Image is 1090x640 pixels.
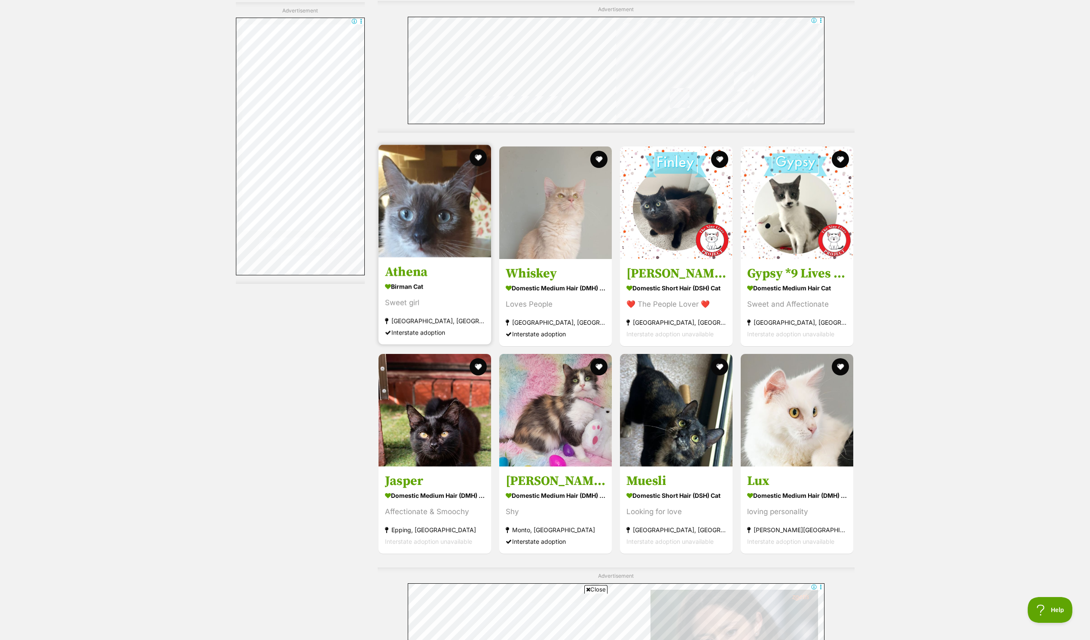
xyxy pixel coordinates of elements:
div: Interstate adoption [385,326,485,338]
a: Athena Birman Cat Sweet girl [GEOGRAPHIC_DATA], [GEOGRAPHIC_DATA] Interstate adoption [379,257,491,344]
strong: Domestic Medium Hair (DMH) Cat [506,281,605,294]
h3: [PERSON_NAME] *9 Lives Project Rescue* [626,265,726,281]
button: favourite [470,358,487,375]
div: Interstate adoption [506,328,605,339]
h3: Athena [385,263,485,280]
span: Close [584,585,608,594]
button: favourite [711,151,728,168]
strong: Monto, [GEOGRAPHIC_DATA] [506,524,605,536]
h3: [PERSON_NAME] 🦄 [506,473,605,489]
strong: Domestic Medium Hair (DMH) Cat [747,489,847,502]
button: favourite [590,358,608,375]
h3: Whiskey [506,265,605,281]
button: favourite [832,151,849,168]
a: Gypsy *9 Lives Project Rescue* Domestic Medium Hair Cat Sweet and Affectionate [GEOGRAPHIC_DATA],... [741,259,853,346]
span: Interstate adoption unavailable [385,538,472,545]
img: Gypsy *9 Lives Project Rescue* - Domestic Medium Hair Cat [741,146,853,259]
span: Interstate adoption unavailable [626,538,714,545]
span: Interstate adoption unavailable [626,330,714,337]
div: Advertisement [378,1,855,133]
div: Looking for love [626,506,726,518]
a: [PERSON_NAME] *9 Lives Project Rescue* Domestic Short Hair (DSH) Cat ❤️ The People Lover ❤️ [GEOG... [620,259,733,346]
img: Athena - Birman Cat [379,145,491,257]
h3: Muesli [626,473,726,489]
strong: Domestic Short Hair (DSH) Cat [626,489,726,502]
strong: Domestic Medium Hair (DMH) Cat [385,489,485,502]
div: Sweet and Affectionate [747,298,847,310]
div: Shy [506,506,605,518]
img: Jasper - Domestic Medium Hair (DMH) Cat [379,354,491,466]
strong: [GEOGRAPHIC_DATA], [GEOGRAPHIC_DATA] [747,316,847,328]
iframe: Advertisement [236,18,365,276]
div: Affectionate & Smoochy [385,506,485,518]
div: loving personality [747,506,847,518]
strong: Birman Cat [385,280,485,292]
h3: Gypsy *9 Lives Project Rescue* [747,265,847,281]
button: favourite [711,358,728,375]
span: Interstate adoption unavailable [747,330,834,337]
strong: [GEOGRAPHIC_DATA], [GEOGRAPHIC_DATA] [626,316,726,328]
strong: [GEOGRAPHIC_DATA], [GEOGRAPHIC_DATA] [626,524,726,536]
a: Jasper Domestic Medium Hair (DMH) Cat Affectionate & Smoochy Epping, [GEOGRAPHIC_DATA] Interstate... [379,466,491,554]
strong: Domestic Short Hair (DSH) Cat [626,281,726,294]
div: Sweet girl [385,296,485,308]
span: Interstate adoption unavailable [747,538,834,545]
div: Loves People [506,298,605,310]
strong: [GEOGRAPHIC_DATA], [GEOGRAPHIC_DATA] [385,314,485,326]
img: Whiskey - Domestic Medium Hair (DMH) Cat [499,146,612,259]
iframe: Advertisement [389,597,702,636]
h3: Lux [747,473,847,489]
a: Muesli Domestic Short Hair (DSH) Cat Looking for love [GEOGRAPHIC_DATA], [GEOGRAPHIC_DATA] Inters... [620,466,733,554]
img: Muesli - Domestic Short Hair (DSH) Cat [620,354,733,466]
button: favourite [470,149,487,166]
strong: Domestic Medium Hair (DMH) Cat [506,489,605,502]
iframe: Advertisement [408,17,824,124]
iframe: Help Scout Beacon - Open [1028,597,1073,623]
button: favourite [832,358,849,375]
button: favourite [590,151,608,168]
img: Stacey 🦄 - Domestic Medium Hair (DMH) Cat [499,354,612,466]
h3: Jasper [385,473,485,489]
div: Advertisement [236,2,365,284]
strong: Domestic Medium Hair Cat [747,281,847,294]
strong: [GEOGRAPHIC_DATA], [GEOGRAPHIC_DATA] [506,316,605,328]
div: ❤️ The People Lover ❤️ [626,298,726,310]
img: Finley *9 Lives Project Rescue* - Domestic Short Hair (DSH) Cat [620,146,733,259]
img: Lux - Domestic Medium Hair (DMH) Cat [741,354,853,466]
div: Interstate adoption [506,536,605,547]
a: [PERSON_NAME] 🦄 Domestic Medium Hair (DMH) Cat Shy Monto, [GEOGRAPHIC_DATA] Interstate adoption [499,466,612,554]
strong: Epping, [GEOGRAPHIC_DATA] [385,524,485,536]
strong: [PERSON_NAME][GEOGRAPHIC_DATA][PERSON_NAME], [GEOGRAPHIC_DATA] [747,524,847,536]
a: Whiskey Domestic Medium Hair (DMH) Cat Loves People [GEOGRAPHIC_DATA], [GEOGRAPHIC_DATA] Intersta... [499,259,612,346]
a: Lux Domestic Medium Hair (DMH) Cat loving personality [PERSON_NAME][GEOGRAPHIC_DATA][PERSON_NAME]... [741,466,853,554]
